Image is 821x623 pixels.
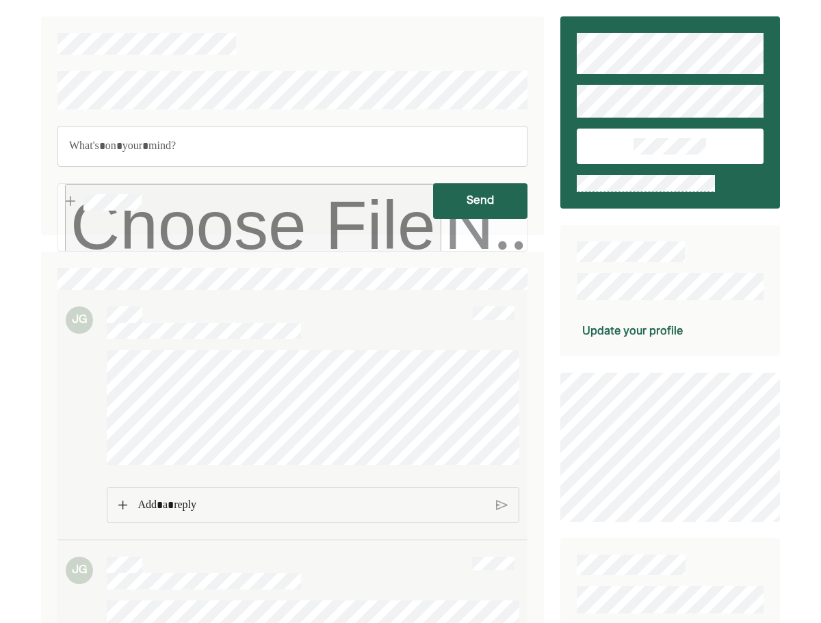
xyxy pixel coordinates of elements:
div: JG [66,306,93,334]
div: Rich Text Editor. Editing area: main [57,126,527,167]
div: JG [66,557,93,584]
div: Update your profile [582,322,683,339]
div: Rich Text Editor. Editing area: main [131,488,493,523]
button: Send [433,183,527,219]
